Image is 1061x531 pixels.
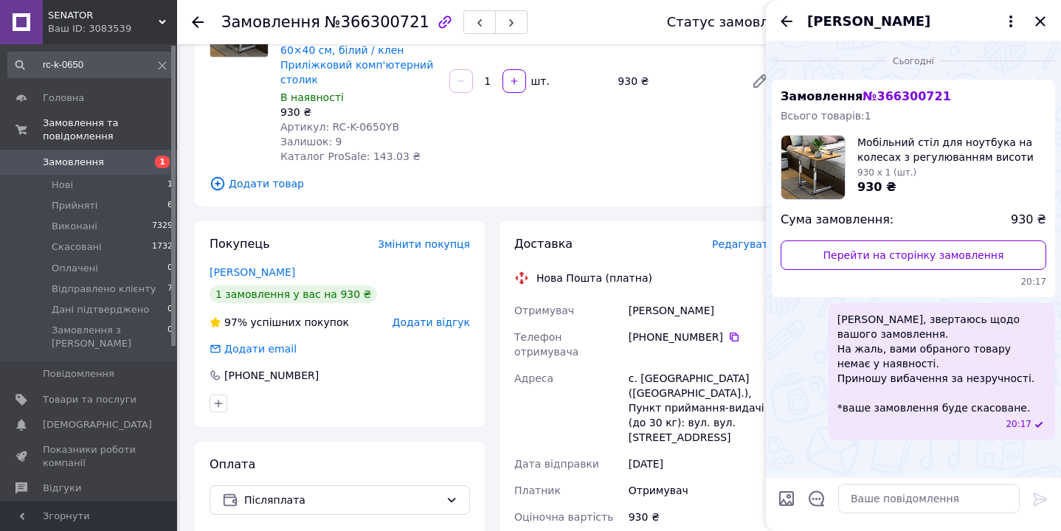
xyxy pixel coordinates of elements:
div: 12.10.2025 [772,53,1055,68]
img: 6871860993_w100_h100_mobilnyj-stol-dlya.jpg [781,136,845,199]
span: Мобільний стіл для ноутбука на колесах з регулюванням висоти 60×40 см, білий / клен Приліжковий к... [857,135,1046,164]
div: 930 ₴ [626,504,778,530]
span: Артикул: RC-K-0650YB [280,121,399,133]
span: 0 [167,303,173,316]
span: Дата відправки [514,458,599,470]
span: 97% [224,316,247,328]
span: Оціночна вартість [514,511,613,523]
span: Залишок: 9 [280,136,342,147]
span: 930 ₴ [857,180,896,194]
span: 7329 [152,220,173,233]
input: Пошук [7,52,174,78]
button: Відкрити шаблони відповідей [807,489,826,508]
a: Перейти на сторінку замовлення [781,240,1046,270]
span: [PERSON_NAME] [807,12,930,31]
span: Виконані [52,220,97,233]
span: Відгуки [43,482,81,495]
div: Додати email [223,341,298,356]
button: Назад [778,13,795,30]
span: Замовлення [781,89,951,103]
div: 930 ₴ [612,71,739,91]
span: Прийняті [52,199,97,212]
span: Повідомлення [43,367,114,381]
span: 1732 [152,240,173,254]
div: [PHONE_NUMBER] [223,368,320,383]
span: Нові [52,178,73,192]
span: 20:17 12.10.2025 [1006,418,1031,431]
span: Каталог ProSale: 143.03 ₴ [280,150,421,162]
span: Всього товарів: 1 [781,110,871,122]
span: Оплата [210,457,255,471]
span: Товари та послуги [43,393,136,406]
span: 1 [155,156,170,168]
span: Отримувач [514,305,574,316]
span: [PERSON_NAME], звертаюсь щодо вашого замовлення. На жаль, вами обраного товару немає у наявності.... [837,312,1046,415]
a: [PERSON_NAME] [210,266,295,278]
span: Дані підтверджено [52,303,149,316]
button: [PERSON_NAME] [807,12,1020,31]
span: Оплачені [52,262,98,275]
div: Ваш ID: 3083539 [48,22,177,35]
div: [PHONE_NUMBER] [629,330,775,344]
span: Адреса [514,372,553,384]
span: Телефон отримувача [514,331,578,358]
span: Сьогодні [887,55,940,68]
span: Післяплата [244,492,440,508]
span: № 366300721 [863,89,950,103]
div: Статус замовлення [667,15,803,29]
span: Замовлення з [PERSON_NAME] [52,324,167,350]
div: шт. [528,74,551,88]
div: [DATE] [626,451,778,477]
span: Сума замовлення: [781,212,894,229]
span: Замовлення [221,13,320,31]
span: Відправлено клієнту [52,282,156,296]
span: Додати товар [210,176,775,192]
span: Показники роботи компанії [43,443,136,470]
span: Доставка [514,237,573,251]
div: успішних покупок [210,315,349,330]
span: 930 ₴ [1011,212,1046,229]
span: Додати відгук [393,316,470,328]
span: 0 [167,262,173,275]
span: Змінити покупця [378,238,470,250]
div: 930 ₴ [280,105,438,119]
span: Платник [514,485,561,496]
a: Редагувати [745,66,775,96]
span: SENATOR [48,9,159,22]
span: 0 [167,324,173,350]
span: Головна [43,91,84,105]
span: Редагувати [712,238,775,250]
span: 6 [167,199,173,212]
span: №366300721 [325,13,429,31]
div: Повернутися назад [192,15,204,29]
div: Отримувач [626,477,778,504]
div: 1 замовлення у вас на 930 ₴ [210,285,377,303]
div: Нова Пошта (платна) [533,271,656,285]
span: [DEMOGRAPHIC_DATA] [43,418,152,431]
div: [PERSON_NAME] [626,297,778,324]
button: Закрити [1031,13,1049,30]
span: Замовлення та повідомлення [43,117,177,143]
span: В наявності [280,91,344,103]
span: 20:17 12.10.2025 [781,276,1046,288]
span: Замовлення [43,156,104,169]
div: Додати email [208,341,298,356]
span: Скасовані [52,240,102,254]
span: 930 x 1 (шт.) [857,167,916,178]
span: 7 [167,282,173,296]
div: с. [GEOGRAPHIC_DATA] ([GEOGRAPHIC_DATA].), Пункт приймання-видачі (до 30 кг): вул. вул. [STREET_A... [626,365,778,451]
span: Покупець [210,237,270,251]
span: 1 [167,178,173,192]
